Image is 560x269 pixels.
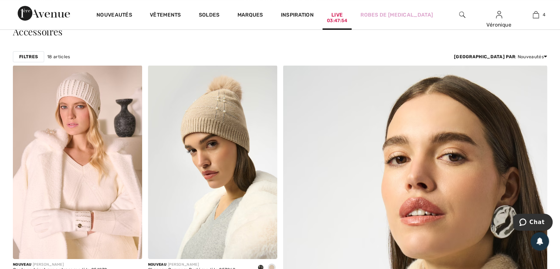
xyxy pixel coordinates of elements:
span: Inspiration [281,12,314,20]
img: Gants en tricot avec strass modèle 254970. Blanc d'hiver [13,65,142,259]
div: 03:47:54 [327,17,347,24]
strong: [GEOGRAPHIC_DATA] par [454,54,515,59]
a: Vêtements [150,12,181,20]
span: Accessoires [13,25,63,38]
a: Soldes [199,12,220,20]
iframe: Ouvre un widget dans lequel vous pouvez chatter avec l’un de nos agents [513,214,553,232]
div: : Nouveautés [454,53,547,60]
img: Mon panier [533,10,539,19]
a: Se connecter [496,11,502,18]
span: Nouveau [13,262,31,267]
span: Nouveau [148,262,166,267]
img: 1ère Avenue [18,6,70,21]
div: Véronique [481,21,517,29]
span: 18 articles [47,53,70,60]
a: Robes de [MEDICAL_DATA] [360,11,433,19]
img: recherche [459,10,465,19]
div: [PERSON_NAME] [148,262,235,268]
a: Live03:47:54 [331,11,343,19]
div: [PERSON_NAME] [13,262,107,268]
a: Marques [237,12,263,20]
span: 4 [543,11,545,18]
strong: Filtres [19,53,38,60]
img: Chapeau Pompom Perlé modèle 253969. Noir [148,65,277,259]
a: Nouveautés [96,12,132,20]
a: 4 [518,10,554,19]
img: Mes infos [496,10,502,19]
